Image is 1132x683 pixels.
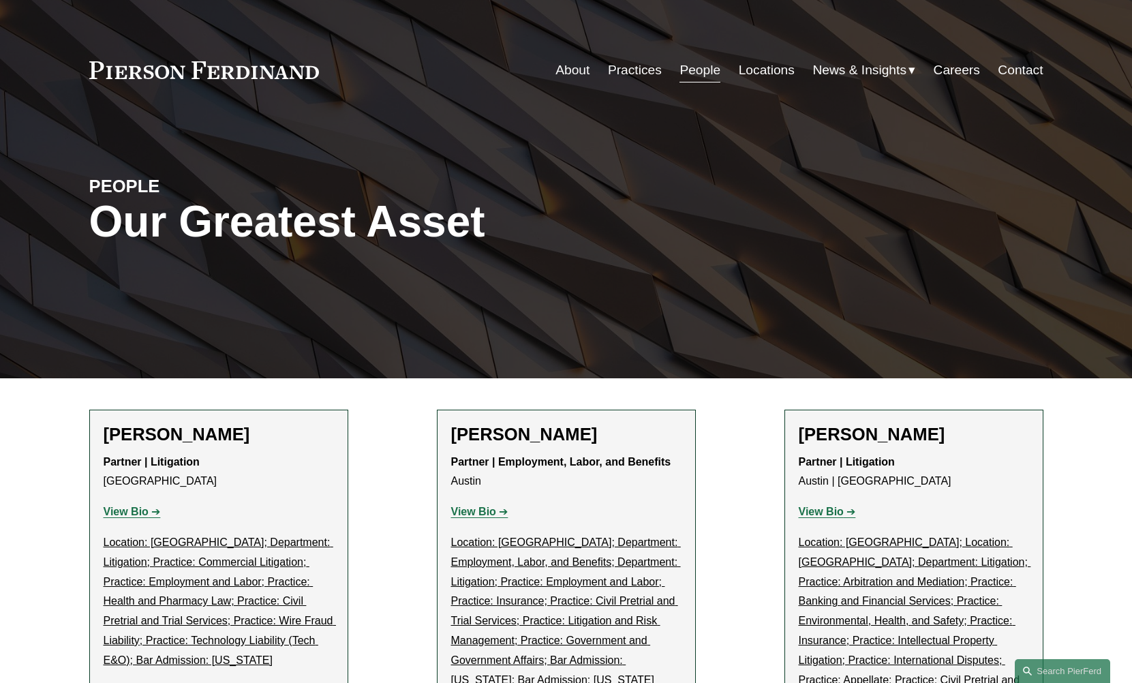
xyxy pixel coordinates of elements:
[104,506,149,517] strong: View Bio
[104,536,336,666] u: Location: [GEOGRAPHIC_DATA]; Department: Litigation; Practice: Commercial Litigation; Practice: E...
[739,57,795,83] a: Locations
[104,456,200,468] strong: Partner | Litigation
[104,453,334,492] p: [GEOGRAPHIC_DATA]
[679,57,720,83] a: People
[451,506,508,517] a: View Bio
[451,453,682,492] p: Austin
[934,57,980,83] a: Careers
[104,424,334,445] h2: [PERSON_NAME]
[89,197,725,247] h1: Our Greatest Asset
[799,506,844,517] strong: View Bio
[451,456,671,468] strong: Partner | Employment, Labor, and Benefits
[799,506,856,517] a: View Bio
[799,424,1029,445] h2: [PERSON_NAME]
[998,57,1043,83] a: Contact
[608,57,662,83] a: Practices
[812,57,915,83] a: folder dropdown
[89,175,328,197] h4: PEOPLE
[1015,659,1110,683] a: Search this site
[799,453,1029,492] p: Austin | [GEOGRAPHIC_DATA]
[104,506,161,517] a: View Bio
[451,506,496,517] strong: View Bio
[812,59,906,82] span: News & Insights
[799,456,895,468] strong: Partner | Litigation
[555,57,590,83] a: About
[451,424,682,445] h2: [PERSON_NAME]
